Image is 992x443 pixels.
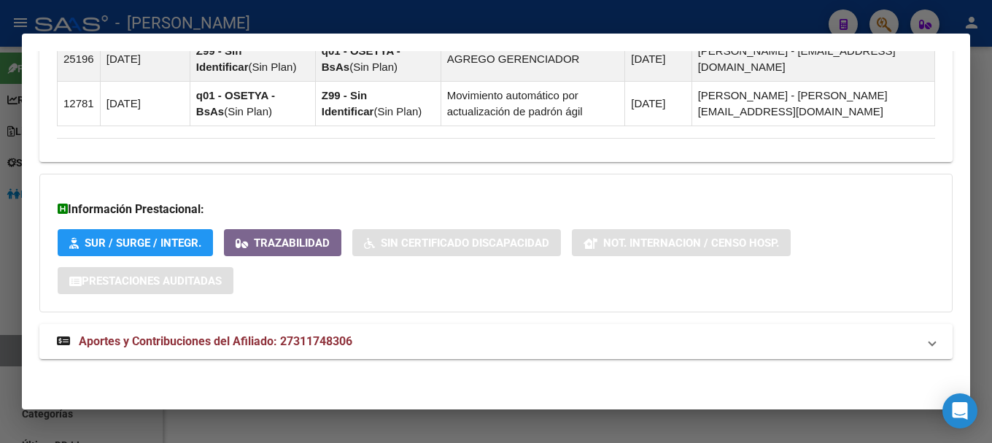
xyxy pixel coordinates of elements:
strong: Z99 - Sin Identificar [322,89,374,118]
span: Not. Internacion / Censo Hosp. [603,236,779,250]
button: Not. Internacion / Censo Hosp. [572,229,791,256]
h3: Información Prestacional: [58,201,934,218]
td: 12781 [58,81,101,126]
td: [PERSON_NAME] - [EMAIL_ADDRESS][DOMAIN_NAME] [691,36,934,81]
span: Sin Certificado Discapacidad [381,236,549,250]
span: Sin Plan [228,105,268,118]
td: AGREGO GERENCIADOR [441,36,625,81]
span: Sin Plan [353,61,394,73]
span: Sin Plan [377,105,418,118]
button: Sin Certificado Discapacidad [352,229,561,256]
span: SUR / SURGE / INTEGR. [85,236,201,250]
strong: Z99 - Sin Identificar [196,45,249,73]
td: ( ) [315,81,441,126]
mat-expansion-panel-header: Aportes y Contribuciones del Afiliado: 27311748306 [39,324,953,359]
td: [DATE] [625,36,691,81]
span: Sin Plan [252,61,293,73]
button: Trazabilidad [224,229,341,256]
td: [PERSON_NAME] - [PERSON_NAME][EMAIL_ADDRESS][DOMAIN_NAME] [691,81,934,126]
td: [DATE] [100,36,190,81]
span: Trazabilidad [254,236,330,250]
button: SUR / SURGE / INTEGR. [58,229,213,256]
td: Movimiento automático por actualización de padrón ágil [441,81,625,126]
strong: q01 - OSETYA - BsAs [196,89,275,118]
div: Open Intercom Messenger [942,393,977,428]
td: ( ) [190,36,315,81]
td: [DATE] [100,81,190,126]
span: Prestaciones Auditadas [82,274,222,288]
td: ( ) [315,36,441,81]
strong: q01 - OSETYA - BsAs [322,45,400,73]
button: Prestaciones Auditadas [58,267,233,294]
td: ( ) [190,81,315,126]
td: 25196 [58,36,101,81]
span: Aportes y Contribuciones del Afiliado: 27311748306 [79,334,352,348]
td: [DATE] [625,81,691,126]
